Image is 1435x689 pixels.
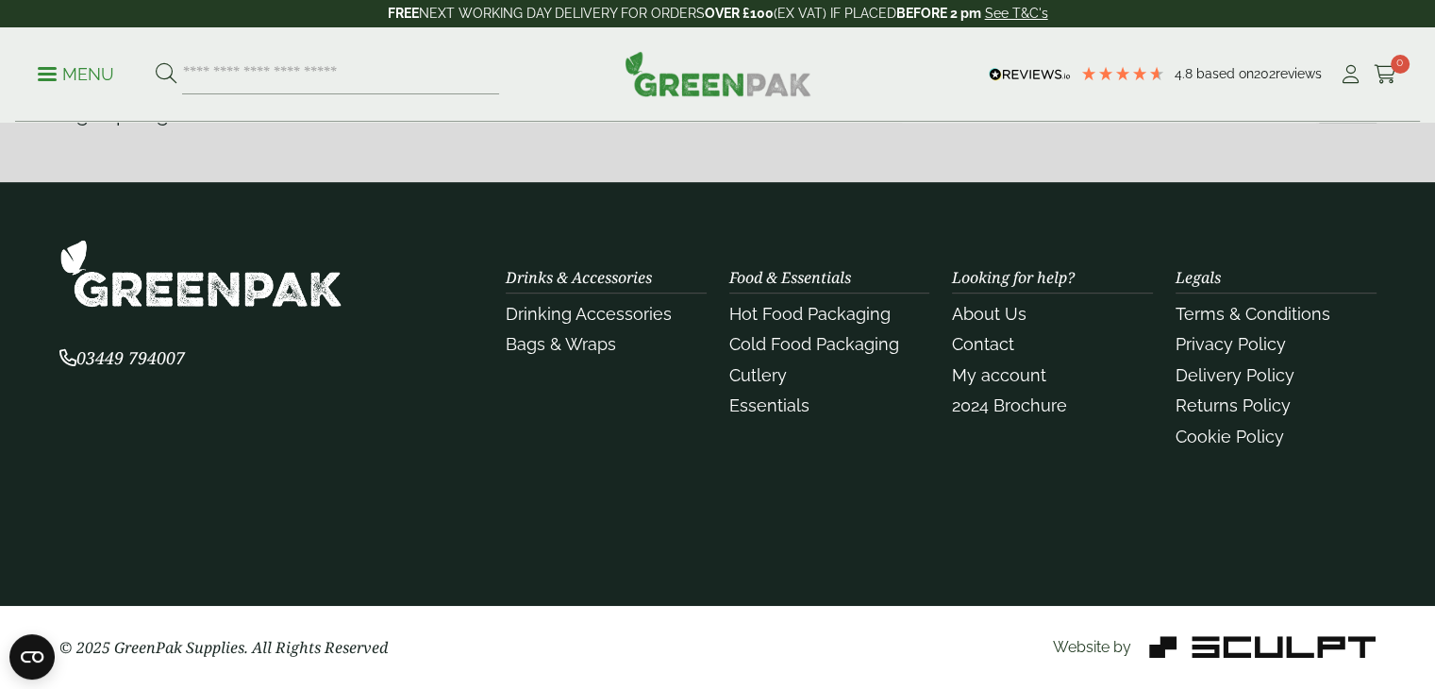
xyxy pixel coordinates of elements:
[1149,636,1376,658] img: Sculpt
[1052,638,1130,656] span: Website by
[1374,65,1397,84] i: Cart
[506,304,672,324] a: Drinking Accessories
[1080,65,1165,82] div: 4.79 Stars
[729,395,809,415] a: Essentials
[38,63,114,82] a: Menu
[59,346,185,369] span: 03449 794007
[388,6,419,21] strong: FREE
[705,6,774,21] strong: OVER £100
[896,6,981,21] strong: BEFORE 2 pm
[985,6,1048,21] a: See T&C's
[1176,334,1286,354] a: Privacy Policy
[1254,66,1276,81] span: 202
[729,334,899,354] a: Cold Food Packaging
[952,365,1046,385] a: My account
[952,334,1014,354] a: Contact
[59,239,342,308] img: GreenPak Supplies
[506,334,616,354] a: Bags & Wraps
[59,350,185,368] a: 03449 794007
[59,636,483,659] p: © 2025 GreenPak Supplies. All Rights Reserved
[38,63,114,86] p: Menu
[625,51,811,96] img: GreenPak Supplies
[1176,365,1294,385] a: Delivery Policy
[1176,395,1291,415] a: Returns Policy
[952,304,1026,324] a: About Us
[1339,65,1362,84] i: My Account
[1176,304,1330,324] a: Terms & Conditions
[1176,427,1284,446] a: Cookie Policy
[9,634,55,680] button: Open CMP widget
[1391,55,1410,74] span: 0
[952,395,1067,415] a: 2024 Brochure
[1196,66,1254,81] span: Based on
[1175,66,1196,81] span: 4.8
[729,365,787,385] a: Cutlery
[729,304,891,324] a: Hot Food Packaging
[989,68,1071,81] img: REVIEWS.io
[1276,66,1322,81] span: reviews
[1374,60,1397,89] a: 0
